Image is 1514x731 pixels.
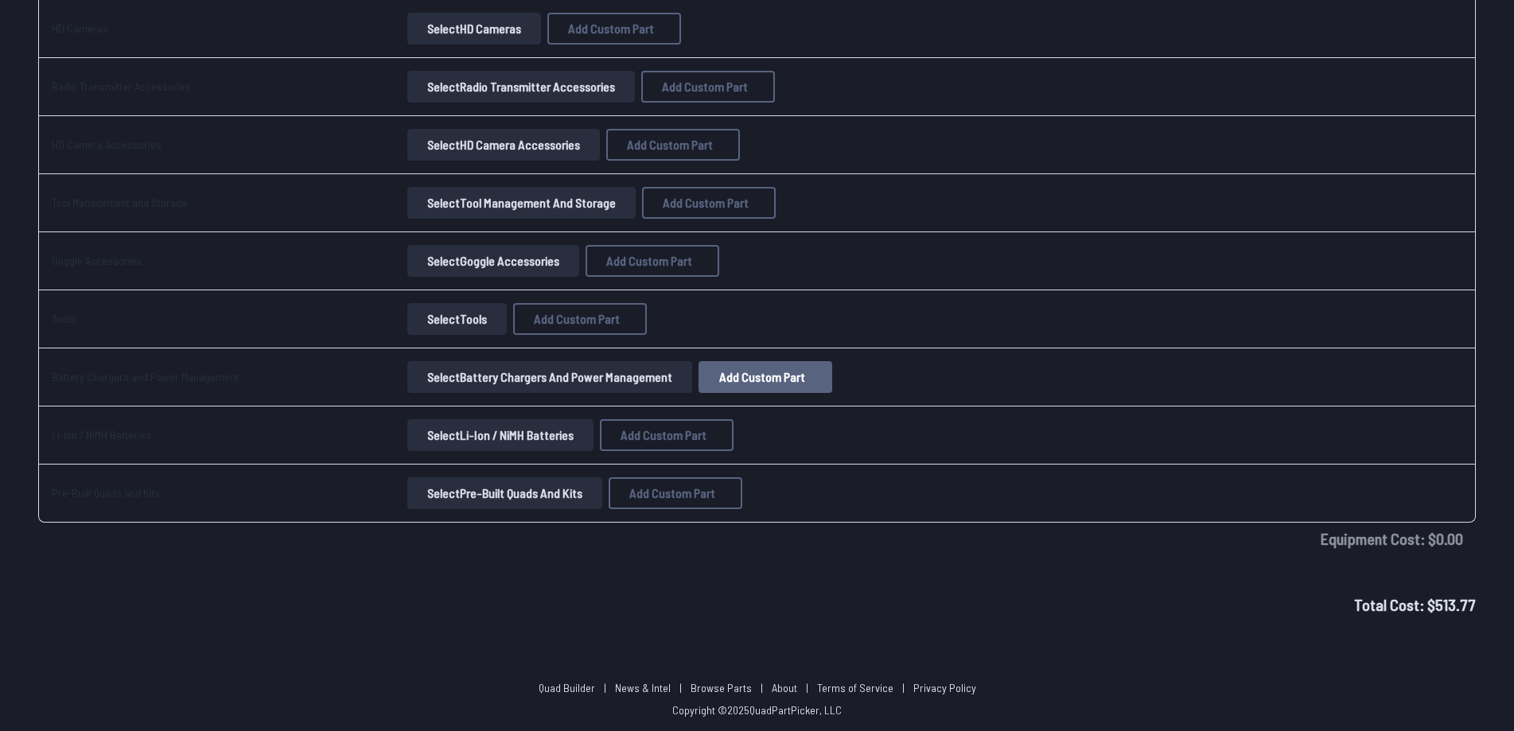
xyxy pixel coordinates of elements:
button: Add Custom Part [609,477,742,509]
a: Goggle Accessories [52,254,142,267]
a: SelectTool Management and Storage [404,187,639,219]
p: | | | | | [532,680,983,696]
span: Add Custom Part [534,313,620,325]
a: Li-Ion / NiMH Batteries [52,428,151,441]
a: Radio Transmitter Accessories [52,80,191,93]
button: Add Custom Part [699,361,832,393]
span: Add Custom Part [663,196,749,209]
button: SelectHD Camera Accessories [407,129,600,161]
span: Add Custom Part [662,80,748,93]
a: About [772,681,797,694]
a: SelectBattery Chargers and Power Management [404,361,695,393]
span: Add Custom Part [719,371,805,383]
button: SelectTools [407,303,507,335]
a: SelectRadio Transmitter Accessories [404,71,638,103]
a: SelectHD Camera Accessories [404,129,603,161]
button: SelectRadio Transmitter Accessories [407,71,635,103]
a: SelectLi-Ion / NiMH Batteries [404,419,597,451]
a: Browse Parts [691,681,752,694]
button: Add Custom Part [600,419,734,451]
button: SelectTool Management and Storage [407,187,636,219]
button: SelectGoggle Accessories [407,245,579,277]
span: Add Custom Part [629,487,715,500]
button: SelectBattery Chargers and Power Management [407,361,692,393]
button: SelectPre-Built Quads and Kits [407,477,602,509]
button: Add Custom Part [547,13,681,45]
span: Total Cost: $ 513.77 [1354,595,1476,614]
p: Copyright © 2025 QuadPartPicker, LLC [672,702,842,718]
a: Tools [52,312,76,325]
a: Tool Management and Storage [52,196,187,209]
button: Add Custom Part [513,303,647,335]
td: Equipment Cost: $ 0.00 [38,523,1476,554]
button: Add Custom Part [586,245,719,277]
button: Add Custom Part [642,187,776,219]
a: Pre-Built Quads and Kits [52,486,160,500]
a: SelectPre-Built Quads and Kits [404,477,605,509]
a: Battery Chargers and Power Management [52,370,239,383]
a: SelectTools [404,303,510,335]
button: SelectHD Cameras [407,13,541,45]
a: Quad Builder [539,681,595,694]
a: HD Cameras [52,21,108,35]
a: News & Intel [615,681,671,694]
span: Add Custom Part [606,255,692,267]
a: SelectHD Cameras [404,13,544,45]
span: Add Custom Part [627,138,713,151]
a: Terms of Service [817,681,893,694]
button: Add Custom Part [606,129,740,161]
button: SelectLi-Ion / NiMH Batteries [407,419,594,451]
span: Add Custom Part [621,429,706,441]
button: Add Custom Part [641,71,775,103]
a: HD Camera Accessories [52,138,162,151]
a: Privacy Policy [913,681,976,694]
span: Add Custom Part [568,22,654,35]
a: SelectGoggle Accessories [404,245,582,277]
